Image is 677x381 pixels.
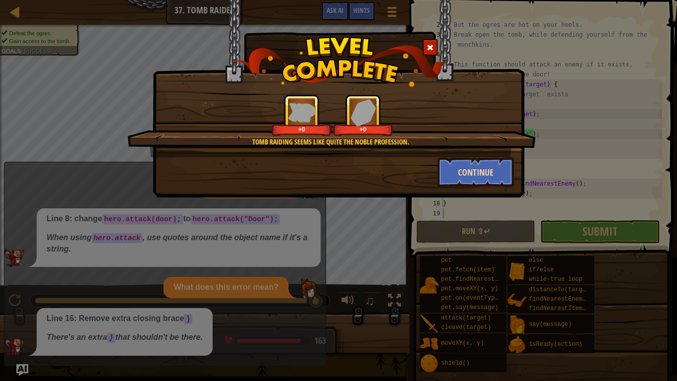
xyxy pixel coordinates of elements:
[438,157,514,187] button: Continue
[288,103,316,122] img: reward_icon_xp.png
[274,126,330,133] div: +0
[174,137,487,147] div: Tomb raiding seems like quite the noble profession.
[350,99,376,126] img: reward_icon_gems.png
[335,126,391,133] div: +0
[232,37,445,87] img: level_complete.png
